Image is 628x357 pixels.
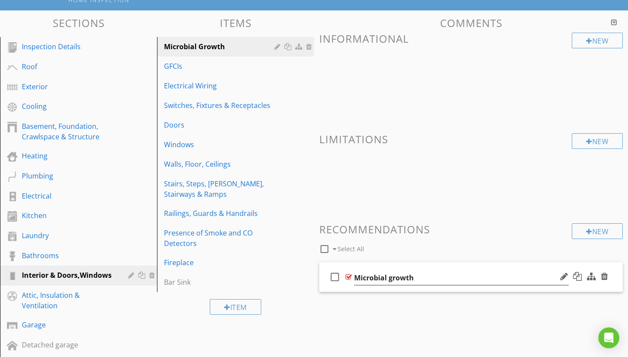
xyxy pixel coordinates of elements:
div: Roof [22,61,116,72]
h3: Informational [319,33,623,44]
span: Select All [338,245,364,253]
div: Inspection Details [22,41,116,52]
div: Kitchen [22,210,116,221]
div: Plumbing [22,171,116,181]
h3: Items [157,17,314,29]
div: Exterior [22,81,116,92]
h3: Comments [319,17,623,29]
div: Walls, Floor, Ceilings [164,159,277,169]
h3: Recommendations [319,223,623,235]
i: check_box_outline_blank [328,266,342,287]
div: Windows [164,139,277,150]
h3: Limitations [319,133,623,145]
div: New [572,133,623,149]
div: Fireplace [164,257,277,268]
div: Attic, Insulation & Ventilation [22,290,116,311]
div: Doors [164,120,277,130]
div: Heating [22,151,116,161]
div: Detached garage [22,340,116,350]
div: Railings, Guards & Handrails [164,208,277,219]
div: New [572,223,623,239]
div: Bathrooms [22,250,116,261]
div: Laundry [22,230,116,241]
div: Basement, Foundation, Crawlspace & Structure [22,121,116,142]
div: Stairs, Steps, [PERSON_NAME], Stairways & Ramps [164,178,277,199]
div: Cooling [22,101,116,111]
div: New [572,33,623,48]
div: Electrical Wiring [164,81,277,91]
div: Switches, Fixtures & Receptacles [164,100,277,111]
div: Bar Sink [164,277,277,287]
div: Garage [22,320,116,330]
div: Presence of Smoke and CO Detectors [164,228,277,249]
div: Electrical [22,191,116,201]
div: Microbial Growth [164,41,277,52]
div: Item [210,299,261,315]
div: Interior & Doors,Windows [22,270,116,280]
div: Open Intercom Messenger [598,327,619,348]
div: GFCIs [164,61,277,71]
